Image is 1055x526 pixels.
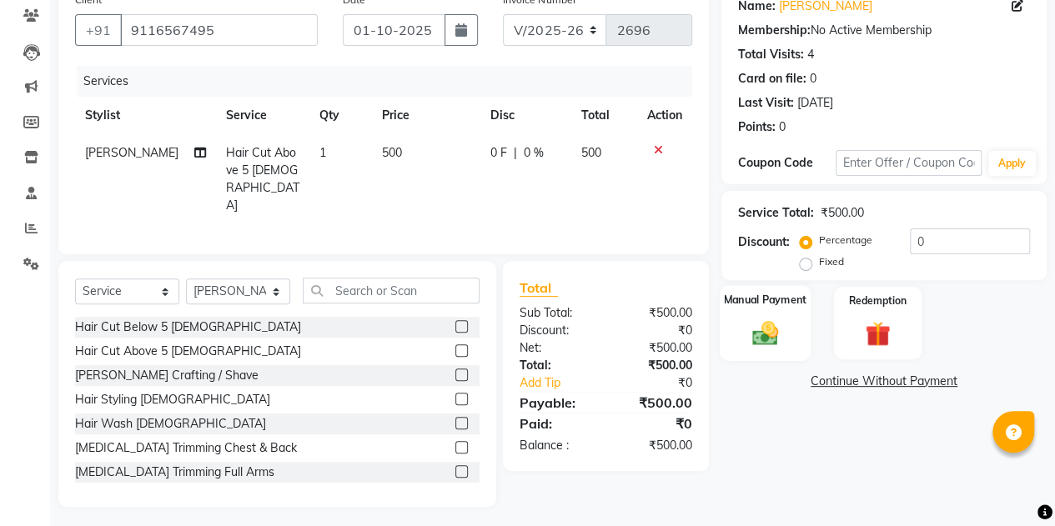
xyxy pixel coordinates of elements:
[507,374,622,392] a: Add Tip
[738,46,804,63] div: Total Visits:
[738,204,814,222] div: Service Total:
[507,437,606,454] div: Balance :
[382,145,402,160] span: 500
[605,339,705,357] div: ₹500.00
[303,278,480,303] input: Search or Scan
[75,343,301,360] div: Hair Cut Above 5 [DEMOGRAPHIC_DATA]
[319,145,326,160] span: 1
[738,22,1030,39] div: No Active Membership
[490,144,507,162] span: 0 F
[507,339,606,357] div: Net:
[724,292,807,308] label: Manual Payment
[85,145,178,160] span: [PERSON_NAME]
[738,154,836,172] div: Coupon Code
[520,279,558,297] span: Total
[514,144,517,162] span: |
[75,415,266,433] div: Hair Wash [DEMOGRAPHIC_DATA]
[120,14,318,46] input: Search by Name/Mobile/Email/Code
[857,318,898,349] img: _gift.svg
[507,393,606,413] div: Payable:
[849,293,907,308] label: Redemption
[605,304,705,322] div: ₹500.00
[738,233,790,251] div: Discount:
[725,373,1043,390] a: Continue Without Payment
[797,94,833,112] div: [DATE]
[988,151,1036,176] button: Apply
[738,118,776,136] div: Points:
[738,94,794,112] div: Last Visit:
[309,97,372,134] th: Qty
[605,413,705,433] div: ₹0
[605,322,705,339] div: ₹0
[226,145,299,213] span: Hair Cut Above 5 [DEMOGRAPHIC_DATA]
[810,70,816,88] div: 0
[75,97,216,134] th: Stylist
[744,318,786,348] img: _cash.svg
[819,233,872,248] label: Percentage
[75,14,122,46] button: +91
[75,318,301,336] div: Hair Cut Below 5 [DEMOGRAPHIC_DATA]
[507,322,606,339] div: Discount:
[580,145,600,160] span: 500
[507,304,606,322] div: Sub Total:
[637,97,692,134] th: Action
[507,413,606,433] div: Paid:
[605,357,705,374] div: ₹500.00
[480,97,570,134] th: Disc
[605,393,705,413] div: ₹500.00
[570,97,637,134] th: Total
[807,46,814,63] div: 4
[216,97,309,134] th: Service
[605,437,705,454] div: ₹500.00
[75,391,270,408] div: Hair Styling [DEMOGRAPHIC_DATA]
[75,463,274,481] div: [MEDICAL_DATA] Trimming Full Arms
[372,97,480,134] th: Price
[622,374,705,392] div: ₹0
[836,150,982,176] input: Enter Offer / Coupon Code
[75,367,259,384] div: [PERSON_NAME] Crafting / Shave
[738,22,811,39] div: Membership:
[738,70,806,88] div: Card on file:
[821,204,864,222] div: ₹500.00
[77,66,705,97] div: Services
[507,357,606,374] div: Total:
[779,118,786,136] div: 0
[524,144,544,162] span: 0 %
[819,254,844,269] label: Fixed
[75,439,297,457] div: [MEDICAL_DATA] Trimming Chest & Back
